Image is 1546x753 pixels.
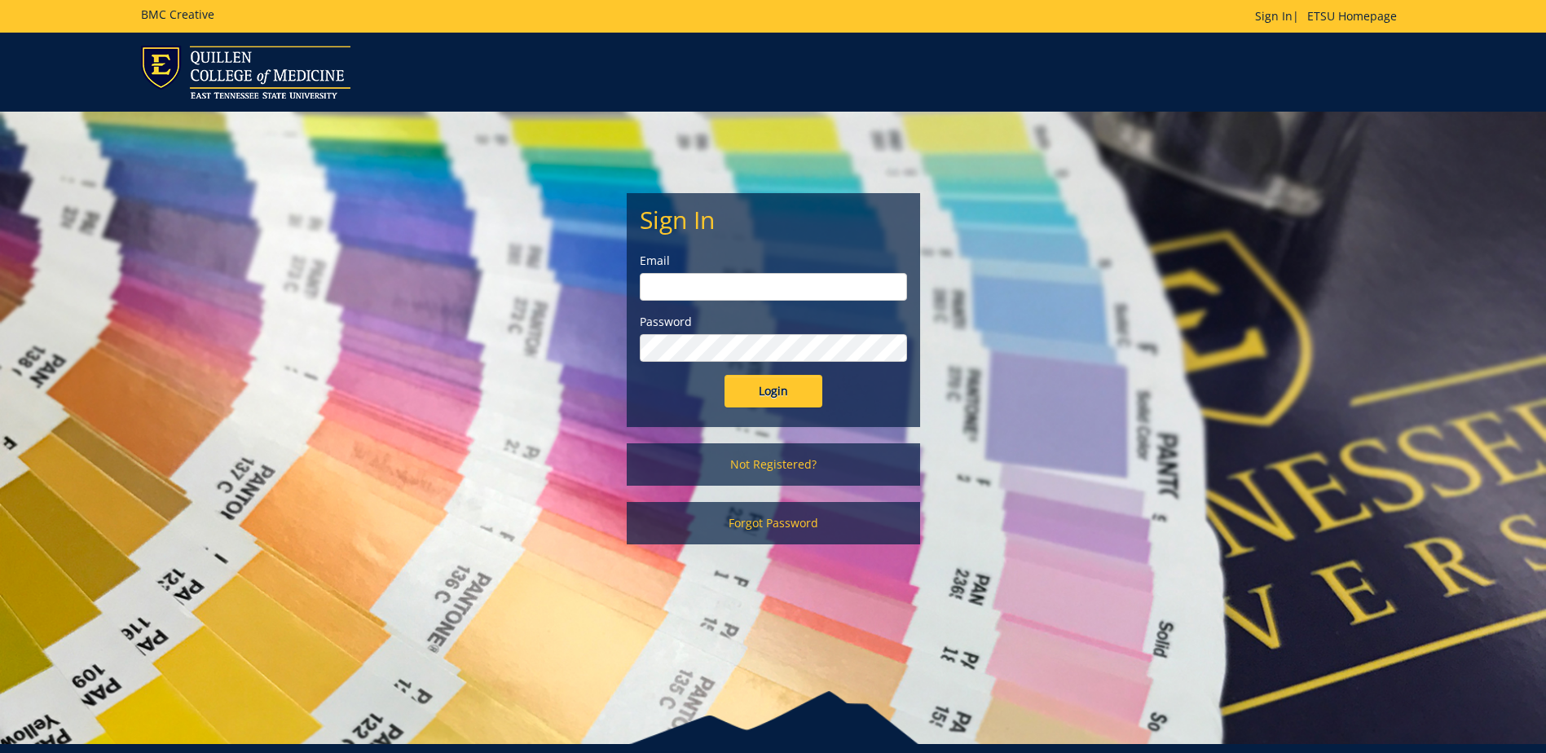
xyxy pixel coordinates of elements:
[640,314,907,330] label: Password
[141,46,350,99] img: ETSU logo
[141,8,214,20] h5: BMC Creative
[1255,8,1405,24] p: |
[627,502,920,544] a: Forgot Password
[640,206,907,233] h2: Sign In
[640,253,907,269] label: Email
[627,443,920,486] a: Not Registered?
[1299,8,1405,24] a: ETSU Homepage
[725,375,822,407] input: Login
[1255,8,1293,24] a: Sign In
